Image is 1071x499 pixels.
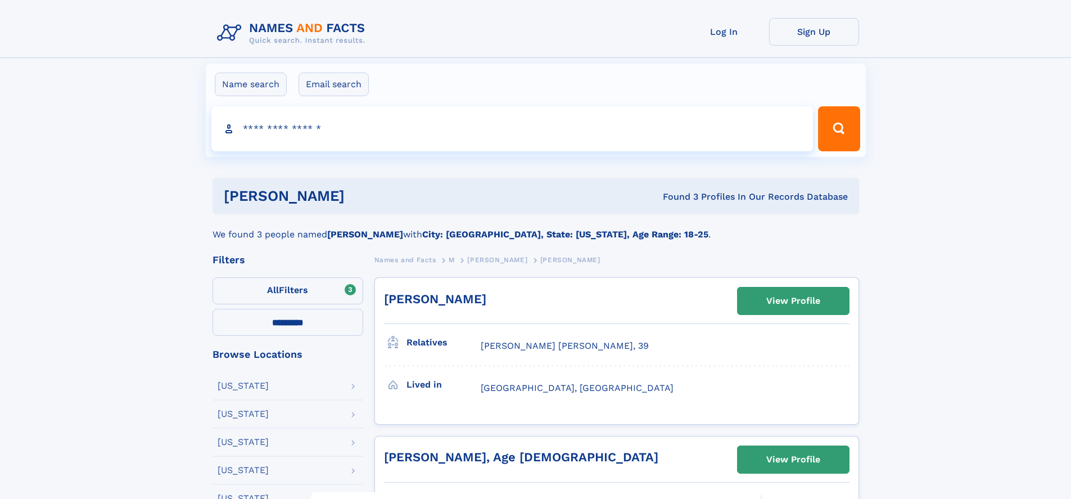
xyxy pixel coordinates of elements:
div: Browse Locations [213,349,363,359]
h1: [PERSON_NAME] [224,189,504,203]
div: [US_STATE] [218,381,269,390]
div: [US_STATE] [218,438,269,447]
button: Search Button [818,106,860,151]
label: Filters [213,277,363,304]
b: City: [GEOGRAPHIC_DATA], State: [US_STATE], Age Range: 18-25 [422,229,708,240]
a: [PERSON_NAME] [384,292,486,306]
div: We found 3 people named with . [213,214,859,241]
span: [PERSON_NAME] [540,256,600,264]
div: [US_STATE] [218,466,269,475]
div: Found 3 Profiles In Our Records Database [504,191,848,203]
a: Sign Up [769,18,859,46]
a: M [449,253,455,267]
a: Log In [679,18,769,46]
span: [GEOGRAPHIC_DATA], [GEOGRAPHIC_DATA] [481,383,674,393]
input: search input [211,106,814,151]
span: All [267,285,279,295]
a: [PERSON_NAME] [467,253,527,267]
a: View Profile [738,446,849,473]
h3: Lived in [406,375,481,394]
div: View Profile [766,447,820,473]
div: [US_STATE] [218,410,269,419]
span: M [449,256,455,264]
img: Logo Names and Facts [213,18,374,48]
b: [PERSON_NAME] [327,229,403,240]
span: [PERSON_NAME] [467,256,527,264]
a: View Profile [738,287,849,314]
a: Names and Facts [374,253,436,267]
label: Email search [299,73,369,96]
label: Name search [215,73,287,96]
div: View Profile [766,288,820,314]
div: Filters [213,255,363,265]
a: [PERSON_NAME], Age [DEMOGRAPHIC_DATA] [384,450,658,464]
h3: Relatives [406,333,481,352]
a: [PERSON_NAME] [PERSON_NAME], 39 [481,340,649,352]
